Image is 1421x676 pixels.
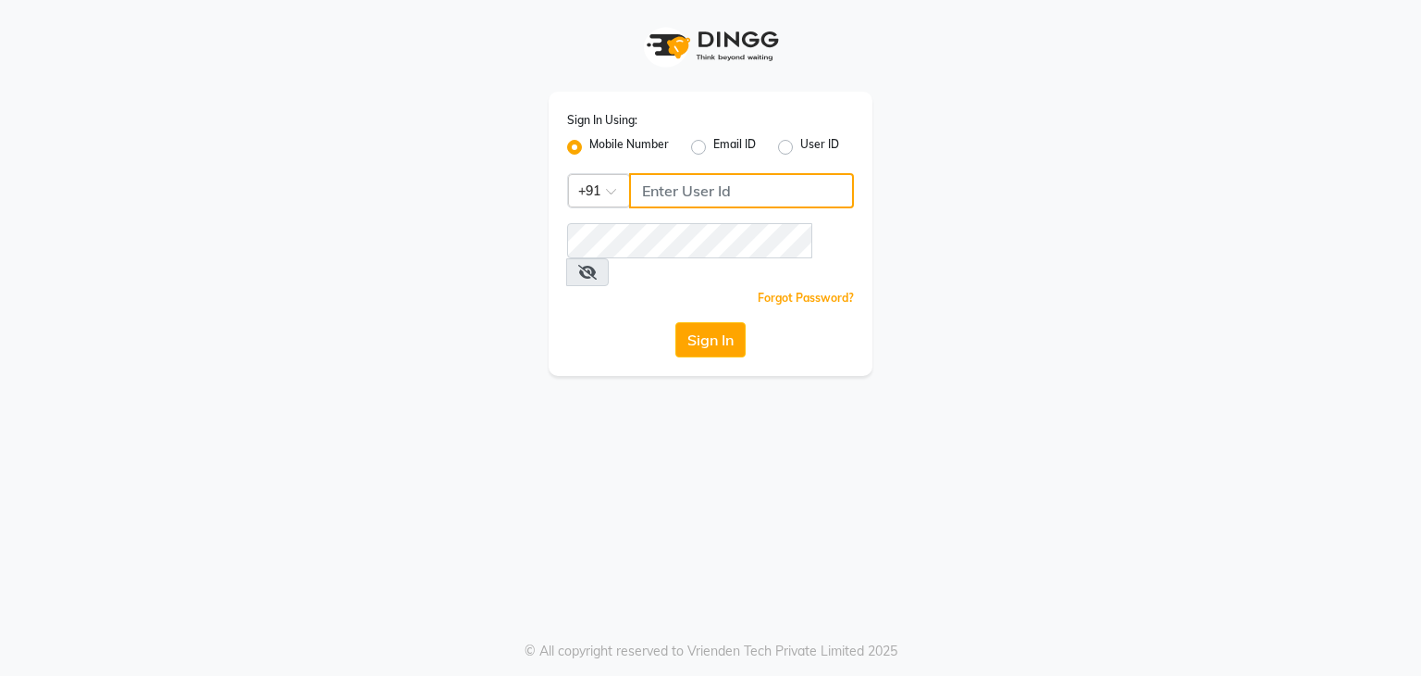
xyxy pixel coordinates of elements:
[567,112,637,129] label: Sign In Using:
[636,19,785,73] img: logo1.svg
[800,136,839,158] label: User ID
[758,291,854,305] a: Forgot Password?
[713,136,756,158] label: Email ID
[567,223,812,258] input: Username
[629,173,854,208] input: Username
[589,136,669,158] label: Mobile Number
[675,322,746,357] button: Sign In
